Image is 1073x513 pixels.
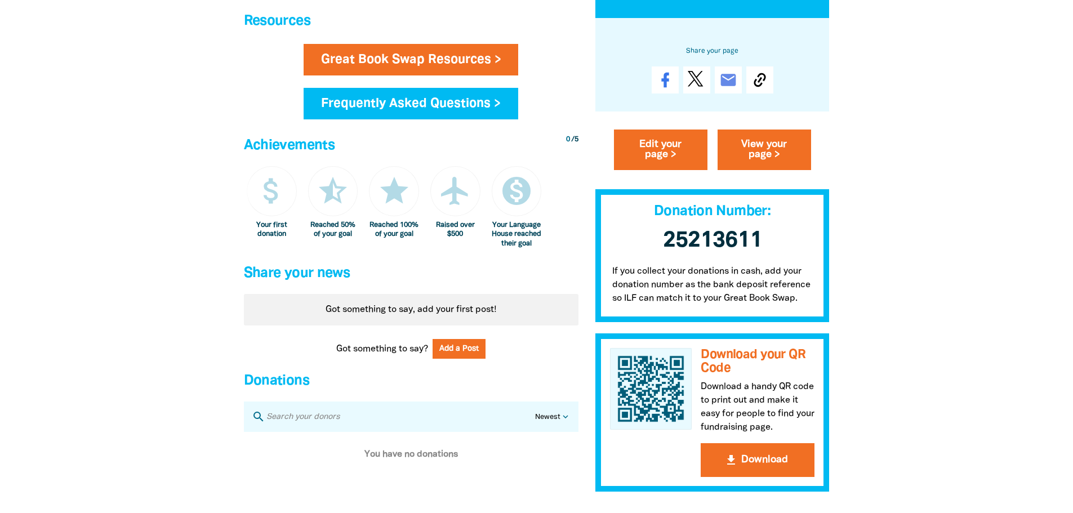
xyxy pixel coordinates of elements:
[252,410,265,423] i: search
[719,70,737,88] i: email
[715,66,742,93] a: email
[430,221,480,239] div: Raised over $500
[614,129,707,169] a: Edit your page >
[369,221,419,239] div: Reached 100% of your goal
[244,15,310,28] span: Resources
[265,409,535,424] input: Search your donors
[595,264,830,322] p: If you collect your donations in cash, add your donation number as the bank deposit reference so ...
[244,374,309,387] span: Donations
[724,453,738,466] i: get_app
[244,262,578,285] h4: Share your news
[746,66,773,93] button: Copy Link
[654,204,771,217] span: Donation Number:
[244,294,578,325] div: Got something to say, add your first post!
[500,174,533,208] i: monetization_on
[316,174,350,208] i: star_half
[492,221,542,249] div: Your Language House reached their goal
[438,174,472,208] i: airplanemode_active
[308,221,358,239] div: Reached 50% of your goal
[247,221,297,239] div: Your first donation
[566,136,570,143] span: 0
[255,174,288,208] i: attach_money
[683,66,710,93] a: Post
[304,44,519,75] a: Great Book Swap Resources >
[701,347,814,375] h3: Download your QR Code
[244,432,578,477] div: You have no donations
[244,135,578,157] h4: Achievements
[433,339,486,359] button: Add a Post
[652,66,679,93] a: Share
[304,88,518,119] a: Frequently Asked Questions >
[718,129,811,169] a: View your page >
[336,342,428,356] span: Got something to say?
[701,443,814,476] button: get_appDownload
[566,135,578,145] div: / 5
[244,294,578,325] div: Paginated content
[244,432,578,477] div: Paginated content
[377,174,411,208] i: star
[613,45,812,57] h6: Share your page
[663,230,762,251] span: 25213611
